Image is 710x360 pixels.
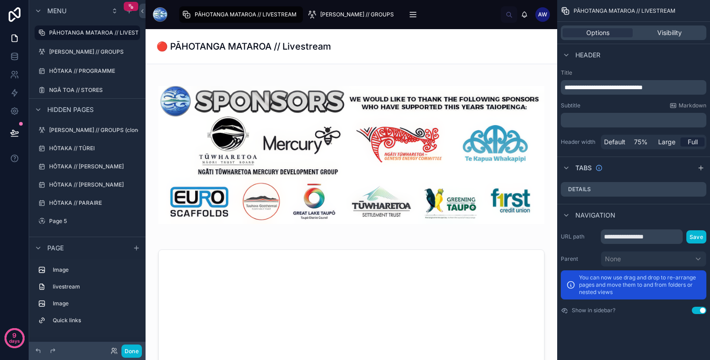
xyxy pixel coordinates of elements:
label: HŌTAKA // TŪREI [49,145,138,152]
p: days [9,335,20,347]
label: Parent [561,255,597,263]
label: [PERSON_NAME] // GROUPS (clone) [49,127,143,134]
a: PĀHOTANGA MATAROA // LIVESTREAM [179,6,303,23]
label: Subtitle [561,102,580,109]
span: Options [586,28,609,37]
h1: 🔴 PĀHOTANGA MATAROA // Livestream [156,40,331,53]
span: [PERSON_NAME] // GROUPS [320,11,394,18]
a: HŌTAKA // [PERSON_NAME] [35,177,140,192]
a: [PERSON_NAME] // GROUPS [35,45,140,59]
span: PĀHOTANGA MATAROA // LIVESTREAM [574,7,675,15]
span: Hidden pages [47,105,94,114]
label: Header width [561,138,597,146]
a: [PERSON_NAME] // GROUPS (clone) [35,123,140,137]
a: HŌTAKA // [PERSON_NAME] [35,159,140,174]
p: 9 [12,331,16,340]
label: HŌTAKA // [PERSON_NAME] [49,163,138,170]
span: Visibility [657,28,682,37]
label: Show in sidebar? [572,307,615,314]
label: Page 5 [49,218,138,225]
span: None [605,254,621,264]
label: livestream [53,283,136,290]
span: Large [658,137,675,147]
label: URL path [561,233,597,240]
a: HŌTAKA // PROGRAMME [35,64,140,78]
button: Save [686,230,706,243]
span: Default [604,137,625,147]
button: None [601,251,706,267]
a: PĀHOTANGA MATAROA // LIVESTREAM [35,25,140,40]
div: scrollable content [561,80,706,95]
label: HŌTAKA // PARAIRE [49,199,138,207]
label: Title [561,69,706,76]
label: Details [568,186,591,193]
div: scrollable content [561,113,706,127]
div: scrollable content [175,5,501,25]
span: Full [688,137,698,147]
a: HŌTAKA // PARAIRE [35,196,140,210]
span: PĀHOTANGA MATAROA // LIVESTREAM [195,11,297,18]
span: 75% [634,137,648,147]
button: Done [121,345,142,358]
span: Header [575,51,600,60]
label: Quick links [53,317,136,324]
a: Page 5 [35,214,140,228]
p: You can now use drag and drop to re-arrange pages and move them to and from folders or nested views [579,274,701,296]
span: Navigation [575,211,615,220]
div: scrollable content [29,259,146,337]
span: Page [47,243,64,253]
label: HŌTAKA // [PERSON_NAME] [49,181,138,188]
label: Image [53,300,136,307]
label: [PERSON_NAME] // GROUPS [49,48,138,56]
a: HŌTAKA // TŪREI [35,141,140,156]
img: App logo [153,7,167,22]
span: Markdown [679,102,706,109]
a: Markdown [670,102,706,109]
label: PĀHOTANGA MATAROA // LIVESTREAM [49,29,155,36]
label: HŌTAKA // PROGRAMME [49,67,138,75]
span: Tabs [575,163,592,172]
a: NGĀ TOA // STORES [35,83,140,97]
a: [PERSON_NAME] // GROUPS [305,6,400,23]
label: NGĀ TOA // STORES [49,86,138,94]
span: Menu [47,6,66,15]
span: AW [538,11,547,18]
label: Image [53,266,136,274]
